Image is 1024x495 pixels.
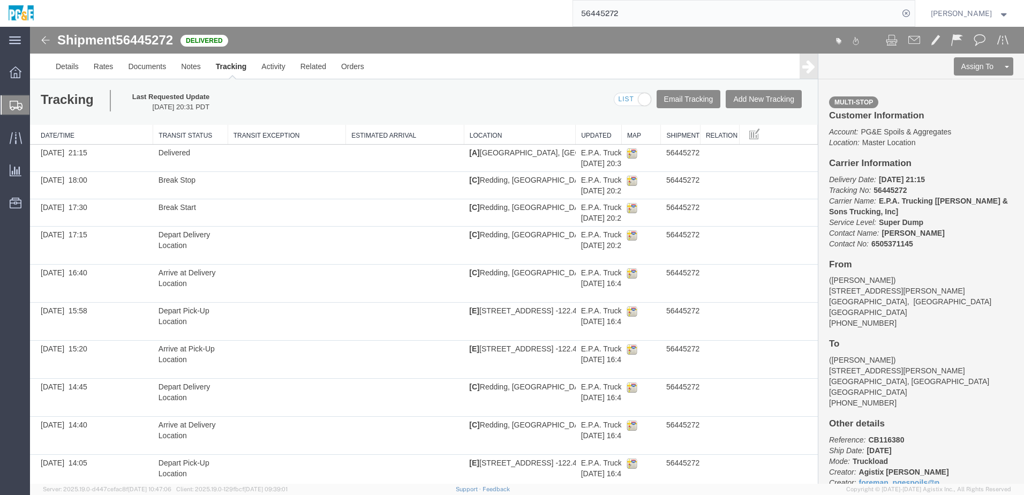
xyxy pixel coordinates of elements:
td: Redding, [GEOGRAPHIC_DATA], US 40.5865396 -122.3916754 [434,352,545,390]
img: map_icon.gif [597,203,607,214]
span: [DATE] 09:39:01 [244,486,288,492]
h4: To [799,312,983,322]
address: ([PERSON_NAME]) [STREET_ADDRESS][PERSON_NAME] [GEOGRAPHIC_DATA], [GEOGRAPHIC_DATA] [PHONE_NUMBER] [799,328,983,381]
td: E.P.A. Trucking/[PERSON_NAME] [DATE] 20:25 PDT [546,200,592,238]
a: Orders [304,27,342,52]
td: Break Start [123,172,198,200]
img: map_icon.gif [597,355,607,366]
a: Feedback [483,486,510,492]
th: Relation: activate to sort column ascending [670,98,710,118]
th: Transit Exception: activate to sort column ascending [198,98,316,118]
td: Depart Delivery Location [123,200,198,238]
td: Arrive at Delivery Location [123,238,198,276]
span: [DATE] 17:15 [11,204,57,212]
span: [DATE] 17:30 [11,176,57,185]
i: Creator: [799,441,826,449]
span: PG&E Spoils & Aggregates [831,101,921,109]
td: E.P.A. Trucking/[PERSON_NAME] [DATE] 20:26 PDT [546,145,592,172]
td: E.P.A. Trucking/[PERSON_NAME] [DATE] 16:44 PDT [546,390,592,428]
td: E.P.A. Trucking/[PERSON_NAME] [DATE] 20:25 PDT [546,172,592,200]
span: [GEOGRAPHIC_DATA] [799,281,877,290]
th: Map: activate to sort column ascending [591,98,631,118]
td: Depart Delivery Location [123,352,198,390]
img: map_icon.gif [597,148,607,159]
i: Account: [799,101,828,109]
a: Notes [144,27,178,52]
span: Client: 2025.19.0-129fbcf [176,486,288,492]
span: Copyright © [DATE]-[DATE] Agistix Inc., All Rights Reserved [846,485,1011,494]
i: Contact Name: [799,202,849,211]
img: map_icon.gif [597,279,607,290]
b: [DATE] [837,419,861,428]
td: 56445272 [631,428,671,466]
iframe: FS Legacy Container [30,27,1024,484]
h4: Carrier Information [799,132,983,142]
img: map_icon.gif [597,121,607,132]
b: [E] [439,432,449,440]
a: Rates [56,27,91,52]
button: Email Tracking [627,63,691,81]
span: Evelyn Angel [931,7,992,19]
b: E.P.A. Trucking [[PERSON_NAME] & Sons Trucking, Inc] [799,170,978,189]
input: Search for shipment number, reference number [573,1,899,26]
a: foreman_pgespoils@p... [829,452,916,460]
td: E.P.A. Trucking/[PERSON_NAME] [DATE] 16:46 PDT [546,276,592,314]
i: Service Level: [799,191,846,200]
button: Assign To [924,31,971,49]
span: [DATE] 16:40 [11,242,57,250]
span: [DATE] 15:58 [11,280,57,288]
img: map_icon.gif [597,393,607,404]
span: [GEOGRAPHIC_DATA] [799,361,877,370]
span: Last Requested Update [102,65,179,76]
b: 56445272 [844,159,877,168]
i: Ship Date: [799,419,834,428]
span: [DATE] 18:00 [11,149,57,157]
b: [C] [439,176,449,185]
span: [DATE] 14:05 [11,432,57,440]
img: map_icon.gif [597,431,607,442]
span: [DATE] 10:47:06 [128,486,171,492]
td: 56445272 [631,352,671,390]
h4: Other details [799,392,983,402]
address: ([PERSON_NAME]) [STREET_ADDRESS][PERSON_NAME] [GEOGRAPHIC_DATA], [GEOGRAPHIC_DATA] [PHONE_NUMBER] [799,248,983,302]
b: [C] [439,356,449,364]
button: [PERSON_NAME] [930,7,1010,20]
td: Redding, [GEOGRAPHIC_DATA], US 40.5865396 -122.3916754 [434,145,545,172]
th: Transit Status: activate to sort column ascending [123,98,198,118]
img: logo [7,5,35,21]
th: Location: activate to sort column ascending [434,98,545,118]
td: Redding, [GEOGRAPHIC_DATA], US 40.5865396 -122.3916754 [434,200,545,238]
b: [C] [439,149,449,157]
b: Super Dump [849,191,893,200]
i: Creator: [799,452,826,460]
td: Redding, [GEOGRAPHIC_DATA], US 40.5865396 -122.3916754 [434,238,545,276]
td: 56445272 [631,238,671,276]
b: Agistix [PERSON_NAME] [829,441,919,449]
b: [E] [439,318,449,326]
td: E.P.A. Trucking/[PERSON_NAME] [DATE] 16:46 PDT [546,238,592,276]
b: CB116380 [838,409,874,417]
b: Truckload [823,430,858,439]
a: Related [263,27,304,52]
td: 56445272 [631,200,671,238]
img: map_icon.gif [597,317,607,328]
td: [GEOGRAPHIC_DATA], [GEOGRAPHIC_DATA], [GEOGRAPHIC_DATA] 38.5815719 -121.4943996 [434,118,545,145]
a: Support [456,486,483,492]
h4: From [799,233,983,243]
td: Redding, [GEOGRAPHIC_DATA], US 40.5865396 -122.3916754 [434,172,545,200]
td: 56445272 [631,314,671,352]
span: [DATE] 14:40 [11,394,57,402]
td: E.P.A. Trucking/[PERSON_NAME] [DATE] 16:44 PDT [546,428,592,466]
td: [STREET_ADDRESS] -122.415775 [434,428,545,466]
img: map_icon.gif [597,241,607,252]
button: Manage table columns [715,98,734,117]
td: 56445272 [631,145,671,172]
td: 56445272 [631,118,671,145]
th: Updated: activate to sort column ascending [546,98,592,118]
td: 56445272 [631,276,671,314]
td: E.P.A. Trucking/[PERSON_NAME] [DATE] 16:45 PDT [546,314,592,352]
